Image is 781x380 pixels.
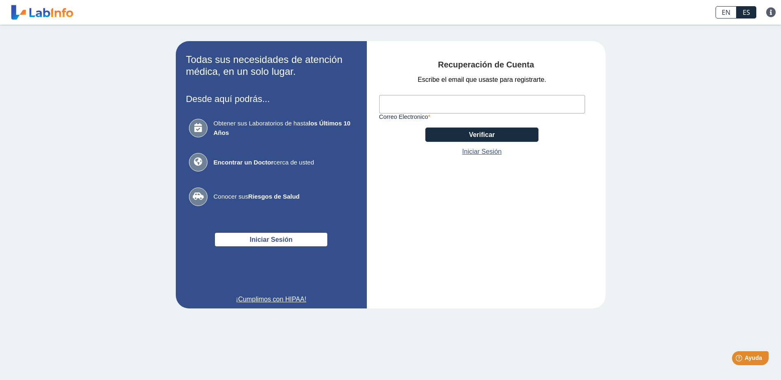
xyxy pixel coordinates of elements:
a: ES [737,6,756,19]
span: Escribe el email que usaste para registrarte. [417,75,546,85]
b: Riesgos de Salud [248,193,300,200]
a: Iniciar Sesión [462,147,502,157]
label: Correo Electronico [379,114,585,120]
h4: Recuperación de Cuenta [379,60,593,70]
button: Verificar [425,127,539,142]
iframe: Help widget launcher [708,348,772,371]
h3: Desde aquí podrás... [186,94,357,104]
b: Encontrar un Doctor [214,159,274,166]
a: EN [716,6,737,19]
button: Iniciar Sesión [214,232,328,247]
h2: Todas sus necesidades de atención médica, en un solo lugar. [186,54,357,78]
span: cerca de usted [214,158,354,167]
a: ¡Cumplimos con HIPAA! [186,294,357,304]
b: los Últimos 10 Años [214,120,351,136]
span: Obtener sus Laboratorios de hasta [214,119,354,137]
span: Conocer sus [214,192,354,202]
